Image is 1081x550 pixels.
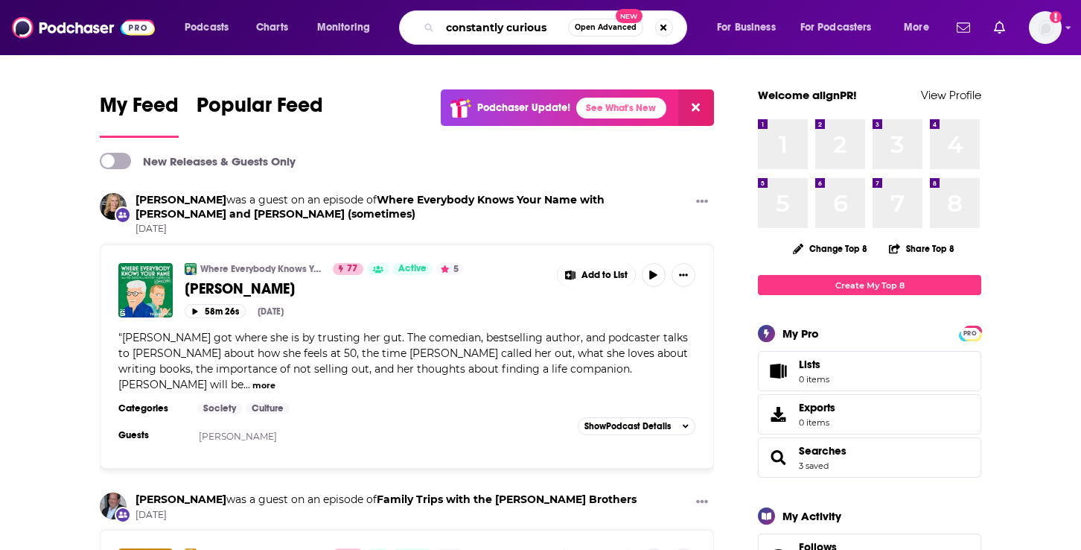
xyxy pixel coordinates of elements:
[317,17,370,38] span: Monitoring
[135,223,690,236] span: [DATE]
[799,358,820,371] span: Lists
[100,153,296,169] a: New Releases & Guests Only
[185,263,197,275] img: Where Everybody Knows Your Name with Ted Danson and Woody Harrelson (sometimes)
[584,421,671,432] span: Show Podcast Details
[118,402,185,414] h3: Categories
[568,19,643,37] button: Open AdvancedNew
[256,17,288,38] span: Charts
[197,92,323,138] a: Popular Feed
[988,15,1011,40] a: Show notifications dropdown
[197,402,242,414] a: Society
[782,509,841,523] div: My Activity
[758,88,857,102] a: Welcome alignPR!
[12,13,155,42] img: Podchaser - Follow, Share and Rate Podcasts
[1029,11,1062,44] span: Logged in as alignPR
[246,16,297,39] a: Charts
[672,263,695,287] button: Show More Button
[1029,11,1062,44] img: User Profile
[799,401,835,414] span: Exports
[799,417,835,428] span: 0 items
[100,92,179,138] a: My Feed
[118,263,173,317] img: Chelsea Handler
[575,24,637,31] span: Open Advanced
[413,10,701,45] div: Search podcasts, credits, & more...
[1029,11,1062,44] button: Show profile menu
[252,379,275,392] button: more
[347,262,357,276] span: 77
[800,17,872,38] span: For Podcasters
[440,16,568,39] input: Search podcasts, credits, & more...
[791,16,893,39] button: open menu
[174,16,248,39] button: open menu
[100,493,127,519] img: Brian Baumgartner
[1050,11,1062,23] svg: Add a profile image
[799,461,829,471] a: 3 saved
[333,263,363,275] a: 77
[616,9,642,23] span: New
[690,493,714,511] button: Show More Button
[893,16,948,39] button: open menu
[758,437,981,478] span: Searches
[477,101,570,114] p: Podchaser Update!
[758,394,981,434] a: Exports
[118,429,185,441] h3: Guests
[581,270,628,281] span: Add to List
[799,358,829,371] span: Lists
[197,92,323,127] span: Popular Feed
[799,444,846,458] a: Searches
[135,493,226,506] a: Brian Baumgartner
[951,15,976,40] a: Show notifications dropdown
[888,234,955,263] button: Share Top 8
[135,193,605,221] a: Where Everybody Knows Your Name with Ted Danson and Woody Harrelson (sometimes)
[717,17,776,38] span: For Business
[578,417,695,435] button: ShowPodcast Details
[758,275,981,295] a: Create My Top 8
[135,193,226,206] a: Chelsea Handler
[307,16,389,39] button: open menu
[576,98,666,118] a: See What's New
[115,206,131,223] div: New Appearance
[258,306,284,317] div: [DATE]
[185,279,295,298] span: [PERSON_NAME]
[763,404,793,425] span: Exports
[199,431,277,442] a: [PERSON_NAME]
[246,402,290,414] a: Culture
[185,304,246,318] button: 58m 26s
[118,331,688,391] span: "
[135,493,637,507] h3: was a guest on an episode of
[100,92,179,127] span: My Feed
[377,493,637,506] a: Family Trips with the Meyers Brothers
[200,263,323,275] a: Where Everybody Knows Your Name with [PERSON_NAME] and [PERSON_NAME] (sometimes)
[758,351,981,391] a: Lists
[100,193,127,220] img: Chelsea Handler
[707,16,794,39] button: open menu
[398,262,427,276] span: Active
[392,263,433,275] a: Active
[961,327,979,338] a: PRO
[799,374,829,385] span: 0 items
[690,193,714,212] button: Show More Button
[185,279,546,298] a: [PERSON_NAME]
[961,328,979,339] span: PRO
[118,331,688,391] span: [PERSON_NAME] got where she is by trusting her gut. The comedian, bestselling author, and podcast...
[784,239,876,258] button: Change Top 8
[904,17,929,38] span: More
[115,507,131,523] div: New Appearance
[763,361,793,382] span: Lists
[558,263,635,287] button: Show More Button
[135,193,690,221] h3: was a guest on an episode of
[243,378,250,391] span: ...
[921,88,981,102] a: View Profile
[763,447,793,468] a: Searches
[436,263,463,275] button: 5
[782,326,819,341] div: My Pro
[185,17,229,38] span: Podcasts
[135,509,637,522] span: [DATE]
